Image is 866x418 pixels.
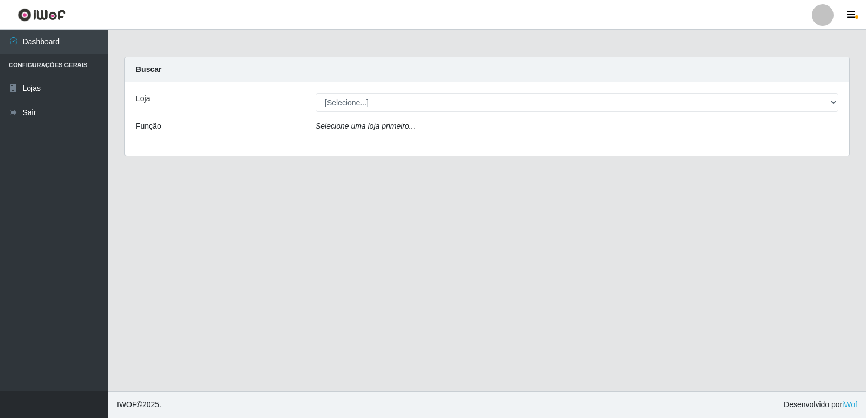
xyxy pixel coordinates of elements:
span: IWOF [117,400,137,409]
label: Loja [136,93,150,104]
span: Desenvolvido por [784,399,857,410]
i: Selecione uma loja primeiro... [316,122,415,130]
a: iWof [842,400,857,409]
img: CoreUI Logo [18,8,66,22]
label: Função [136,121,161,132]
span: © 2025 . [117,399,161,410]
strong: Buscar [136,65,161,74]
